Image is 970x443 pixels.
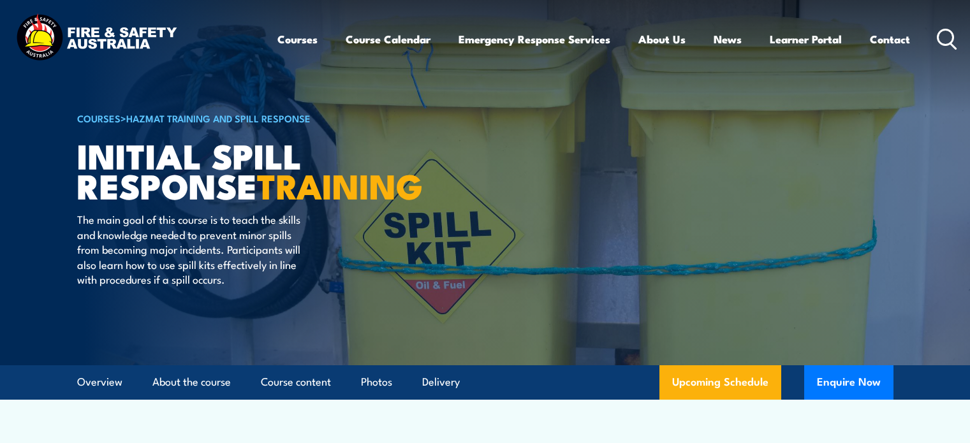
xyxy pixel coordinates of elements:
[77,111,121,125] a: COURSES
[261,365,331,399] a: Course content
[77,110,392,126] h6: >
[152,365,231,399] a: About the course
[638,22,686,56] a: About Us
[277,22,318,56] a: Courses
[126,111,311,125] a: HAZMAT Training and Spill Response
[77,212,310,286] p: The main goal of this course is to teach the skills and knowledge needed to prevent minor spills ...
[804,365,893,400] button: Enquire Now
[714,22,742,56] a: News
[422,365,460,399] a: Delivery
[870,22,910,56] a: Contact
[257,158,423,211] strong: TRAINING
[659,365,781,400] a: Upcoming Schedule
[346,22,430,56] a: Course Calendar
[459,22,610,56] a: Emergency Response Services
[770,22,842,56] a: Learner Portal
[361,365,392,399] a: Photos
[77,365,122,399] a: Overview
[77,140,392,200] h1: Initial Spill Response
